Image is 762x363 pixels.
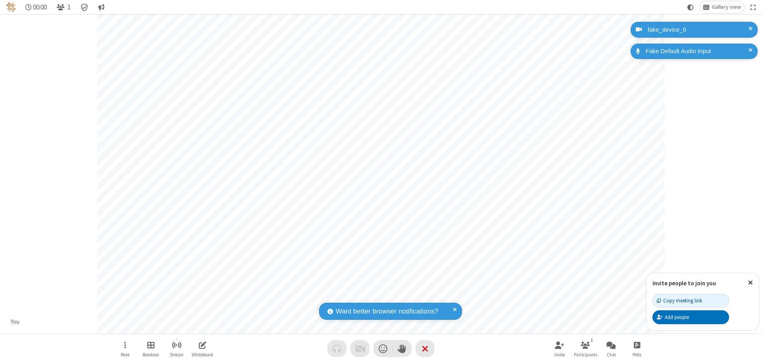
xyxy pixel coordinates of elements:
[625,337,649,360] button: Open poll
[633,352,641,357] span: Polls
[652,294,729,308] button: Copy meeting link
[554,352,565,357] span: Invite
[652,279,716,287] label: Invite people to join you
[574,352,597,357] span: Participants
[33,4,47,11] span: 00:00
[589,337,595,344] div: 1
[22,1,50,13] div: Timer
[742,273,759,292] button: Close popover
[113,337,137,360] button: Open menu
[657,297,702,304] div: Copy meeting link
[77,1,92,13] div: Meeting details Encryption enabled
[712,4,741,10] span: Gallery view
[573,337,597,360] button: Open participant list
[165,337,189,360] button: Start streaming
[6,2,16,12] img: QA Selenium DO NOT DELETE OR CHANGE
[350,340,369,357] button: Video
[170,352,183,357] span: Stream
[684,1,697,13] button: Using system theme
[327,340,346,357] button: Audio problem - check your Internet connection or call by phone
[53,1,74,13] button: Open participant list
[142,352,159,357] span: Breakout
[747,1,759,13] button: Fullscreen
[121,352,129,357] span: More
[192,352,213,357] span: Whiteboard
[645,25,752,34] div: fake_device_0
[700,1,744,13] button: Change layout
[393,340,412,357] button: Raise hand
[548,337,571,360] button: Invite participants (⌘+Shift+I)
[67,4,71,11] span: 1
[607,352,616,357] span: Chat
[416,340,435,357] button: End or leave meeting
[8,317,23,327] div: You
[652,310,729,324] button: Add people
[95,1,108,13] button: Conversation
[599,337,623,360] button: Open chat
[190,337,214,360] button: Open shared whiteboard
[139,337,163,360] button: Manage Breakout Rooms
[336,306,438,317] span: Want better browser notifications?
[373,340,393,357] button: Send a reaction
[643,47,752,56] div: Fake Default Audio Input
